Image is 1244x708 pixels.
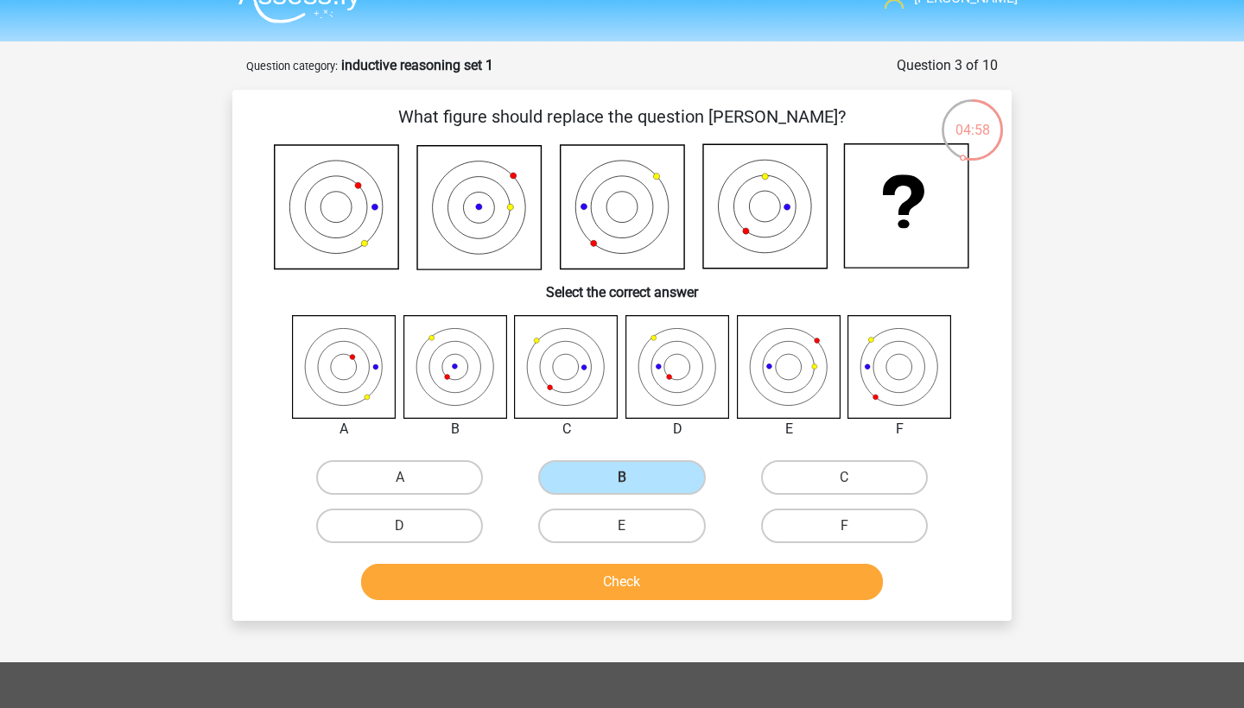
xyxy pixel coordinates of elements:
[260,104,984,130] p: What figure should replace the question [PERSON_NAME]?
[390,419,521,439] div: B
[260,270,984,300] h6: Select the correct answer
[341,57,493,73] strong: inductive reasoning set 1
[538,460,705,495] label: B
[761,509,928,543] label: F
[501,419,632,439] div: C
[761,460,928,495] label: C
[316,509,483,543] label: D
[612,419,743,439] div: D
[316,460,483,495] label: A
[940,98,1005,141] div: 04:58
[538,509,705,543] label: E
[246,60,338,73] small: Question category:
[724,419,854,439] div: E
[361,564,884,600] button: Check
[279,419,409,439] div: A
[897,55,998,76] div: Question 3 of 10
[835,419,965,439] div: F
